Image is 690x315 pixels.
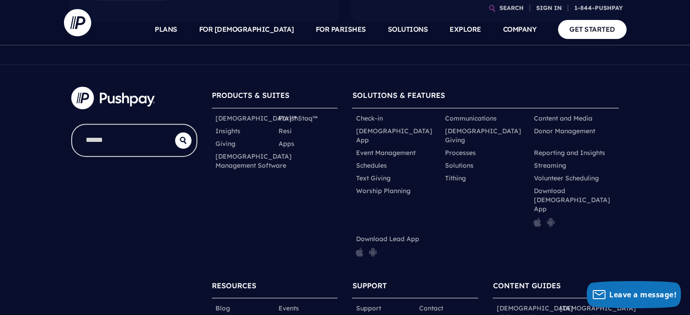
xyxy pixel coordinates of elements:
[215,152,292,170] a: [DEMOGRAPHIC_DATA] Management Software
[352,87,619,108] h6: SOLUTIONS & FEATURES
[587,281,681,308] button: Leave a message!
[609,290,676,300] span: Leave a message!
[212,87,338,108] h6: PRODUCTS & SUITES
[533,126,595,136] a: Donor Management
[215,114,297,123] a: [DEMOGRAPHIC_DATA]™
[445,114,496,123] a: Communications
[356,126,437,145] a: [DEMOGRAPHIC_DATA] App
[533,148,605,157] a: Reporting and Insights
[530,184,619,233] li: Download [DEMOGRAPHIC_DATA] App
[558,20,626,39] a: GET STARTED
[450,14,481,45] a: EXPLORE
[356,304,381,313] a: Support
[278,126,291,136] a: Resi
[155,14,177,45] a: PLANS
[215,126,240,136] a: Insights
[419,304,443,313] a: Contact
[445,174,465,183] a: Tithing
[445,161,473,170] a: Solutions
[356,161,387,170] a: Schedules
[533,161,566,170] a: Streaming
[199,14,294,45] a: FOR [DEMOGRAPHIC_DATA]
[445,126,526,145] a: [DEMOGRAPHIC_DATA] Giving
[369,247,377,257] img: pp_icon_gplay.png
[316,14,366,45] a: FOR PARISHES
[215,139,235,148] a: Giving
[278,304,299,313] a: Events
[215,304,230,313] a: Blog
[278,114,317,123] a: ParishStaq™
[356,148,415,157] a: Event Management
[352,277,478,298] h6: SUPPORT
[356,186,410,195] a: Worship Planning
[533,114,592,123] a: Content and Media
[212,277,338,298] h6: RESOURCES
[533,217,541,227] img: pp_icon_appstore.png
[278,139,294,148] a: Apps
[356,247,363,257] img: pp_icon_appstore.png
[445,148,475,157] a: Processes
[503,14,537,45] a: COMPANY
[356,174,390,183] a: Text Giving
[352,233,441,262] li: Download Lead App
[493,277,619,298] h6: CONTENT GUIDES
[356,114,382,123] a: Check-in
[533,174,598,183] a: Volunteer Scheduling
[388,14,428,45] a: SOLUTIONS
[547,217,555,227] img: pp_icon_gplay.png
